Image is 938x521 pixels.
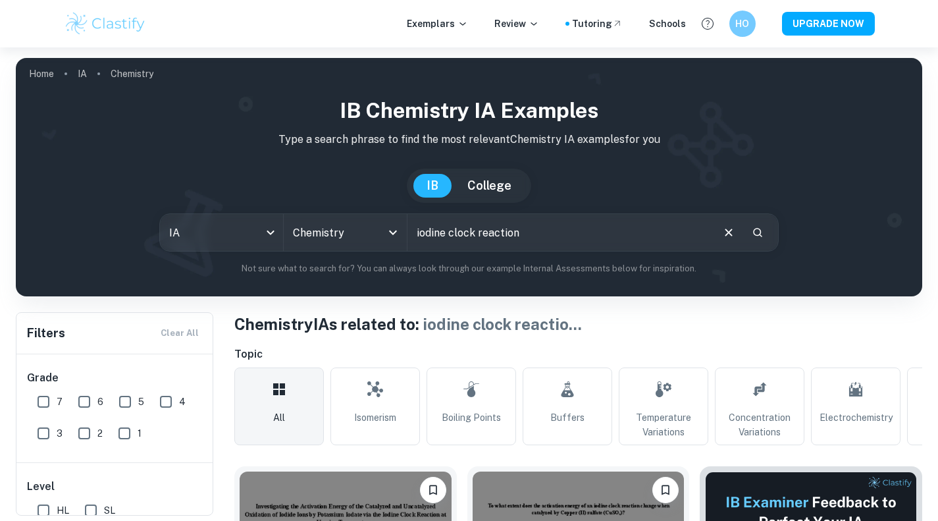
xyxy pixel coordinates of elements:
span: 6 [97,395,103,409]
span: 4 [179,395,186,409]
a: Schools [649,16,686,31]
p: Review [494,16,539,31]
a: Tutoring [572,16,623,31]
p: Not sure what to search for? You can always look through our example Internal Assessments below f... [26,262,912,275]
button: Bookmark [652,477,679,503]
a: IA [78,65,87,83]
span: SL [104,503,115,518]
img: Clastify logo [64,11,147,37]
input: E.g. enthalpy of combustion, Winkler method, phosphate and temperature... [407,214,712,251]
span: 1 [138,426,142,441]
span: 5 [138,395,144,409]
p: Type a search phrase to find the most relevant Chemistry IA examples for you [26,132,912,148]
span: All [273,410,285,425]
p: Exemplars [407,16,468,31]
span: 7 [57,395,63,409]
h6: Grade [27,370,203,386]
button: Help and Feedback [696,13,719,35]
h1: Chemistry IAs related to: [234,312,922,336]
h6: HO [735,16,750,31]
span: HL [57,503,69,518]
span: Temperature Variations [625,410,702,439]
span: Boiling Points [442,410,501,425]
div: IA [160,214,283,251]
span: Buffers [550,410,585,425]
span: Concentration Variations [721,410,798,439]
button: Search [746,221,769,244]
h1: IB Chemistry IA examples [26,95,912,126]
button: UPGRADE NOW [782,12,875,36]
button: College [454,174,525,198]
button: Open [384,223,402,242]
h6: Level [27,479,203,495]
p: Chemistry [111,67,153,81]
span: 2 [97,426,103,441]
img: profile cover [16,58,922,296]
h6: Topic [234,346,922,362]
span: Isomerism [354,410,396,425]
button: Clear [716,220,741,245]
h6: Filters [27,324,65,343]
span: iodine clock reactio ... [423,315,582,333]
a: Home [29,65,54,83]
span: Electrochemistry [820,410,893,425]
button: HO [729,11,756,37]
span: 3 [57,426,63,441]
button: IB [413,174,452,198]
button: Bookmark [420,477,446,503]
